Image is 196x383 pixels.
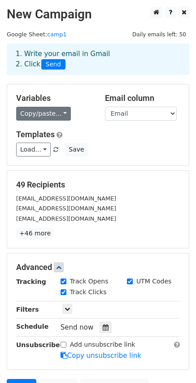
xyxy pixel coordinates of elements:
[16,323,48,330] strong: Schedule
[16,278,46,285] strong: Tracking
[61,352,141,360] a: Copy unsubscribe link
[129,30,189,39] span: Daily emails left: 50
[151,340,196,383] iframe: Chat Widget
[16,306,39,313] strong: Filters
[16,130,55,139] a: Templates
[16,341,60,348] strong: Unsubscribe
[136,277,171,286] label: UTM Codes
[16,143,51,157] a: Load...
[70,277,109,286] label: Track Opens
[65,143,88,157] button: Save
[41,59,65,70] span: Send
[16,195,116,202] small: [EMAIL_ADDRESS][DOMAIN_NAME]
[105,93,180,103] h5: Email column
[70,287,107,297] label: Track Clicks
[7,7,189,22] h2: New Campaign
[61,323,94,331] span: Send now
[129,31,189,38] a: Daily emails left: 50
[16,228,54,239] a: +46 more
[16,93,91,103] h5: Variables
[47,31,66,38] a: camp1
[16,262,180,272] h5: Advanced
[70,340,135,349] label: Add unsubscribe link
[16,180,180,190] h5: 49 Recipients
[9,49,187,70] div: 1. Write your email in Gmail 2. Click
[7,31,67,38] small: Google Sheet:
[16,107,71,121] a: Copy/paste...
[16,205,116,212] small: [EMAIL_ADDRESS][DOMAIN_NAME]
[16,215,116,222] small: [EMAIL_ADDRESS][DOMAIN_NAME]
